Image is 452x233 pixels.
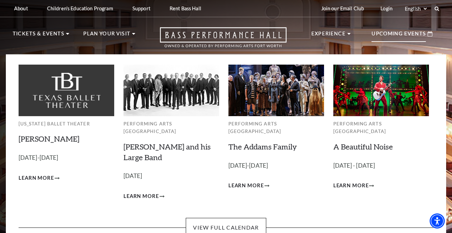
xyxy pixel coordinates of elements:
[228,161,324,171] p: [DATE]-[DATE]
[372,30,426,42] p: Upcoming Events
[123,120,219,135] p: Performing Arts [GEOGRAPHIC_DATA]
[430,213,445,229] div: Accessibility Menu
[333,161,429,171] p: [DATE] - [DATE]
[228,120,324,135] p: Performing Arts [GEOGRAPHIC_DATA]
[403,5,428,12] select: Select:
[123,142,211,162] a: [PERSON_NAME] and his Large Band
[333,181,369,190] span: Learn More
[19,174,60,182] a: Learn More Peter Pan
[228,65,324,116] img: Performing Arts Fort Worth
[228,181,264,190] span: Learn More
[170,5,201,11] p: Rent Bass Hall
[333,120,429,135] p: Performing Arts [GEOGRAPHIC_DATA]
[123,192,164,201] a: Learn More Lyle Lovett and his Large Band
[333,181,374,190] a: Learn More A Beautiful Noise
[19,174,54,182] span: Learn More
[123,192,159,201] span: Learn More
[14,5,28,11] p: About
[333,142,393,151] a: A Beautiful Noise
[123,65,219,116] img: Performing Arts Fort Worth
[19,134,79,143] a: [PERSON_NAME]
[19,65,114,116] img: Texas Ballet Theater
[228,142,297,151] a: The Addams Family
[228,181,269,190] a: Learn More The Addams Family
[333,65,429,116] img: Performing Arts Fort Worth
[19,120,114,128] p: [US_STATE] Ballet Theater
[47,5,113,11] p: Children's Education Program
[132,5,150,11] p: Support
[19,153,114,163] p: [DATE]-[DATE]
[13,30,64,42] p: Tickets & Events
[123,171,219,181] p: [DATE]
[83,30,130,42] p: Plan Your Visit
[135,27,311,54] a: Open this option
[311,30,346,42] p: Experience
